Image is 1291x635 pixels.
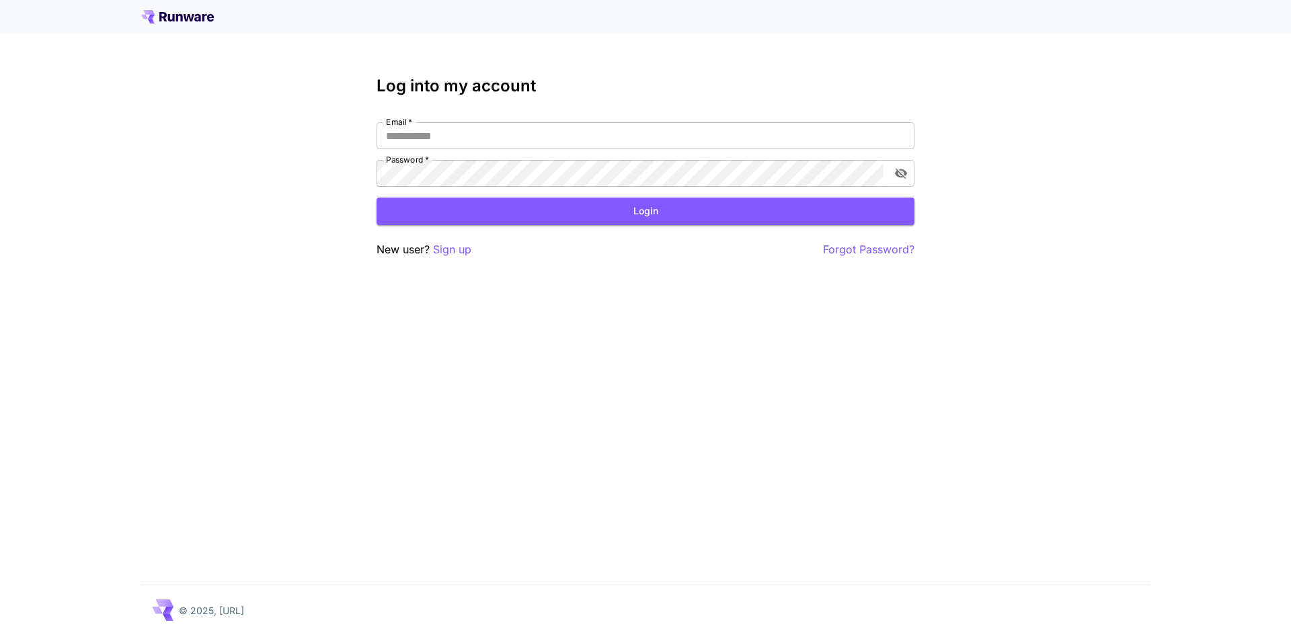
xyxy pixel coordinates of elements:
[889,161,913,185] button: toggle password visibility
[377,241,471,258] p: New user?
[377,77,914,95] h3: Log into my account
[377,198,914,225] button: Login
[386,154,429,165] label: Password
[386,116,412,128] label: Email
[823,241,914,258] button: Forgot Password?
[179,603,244,618] p: © 2025, [URL]
[433,241,471,258] button: Sign up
